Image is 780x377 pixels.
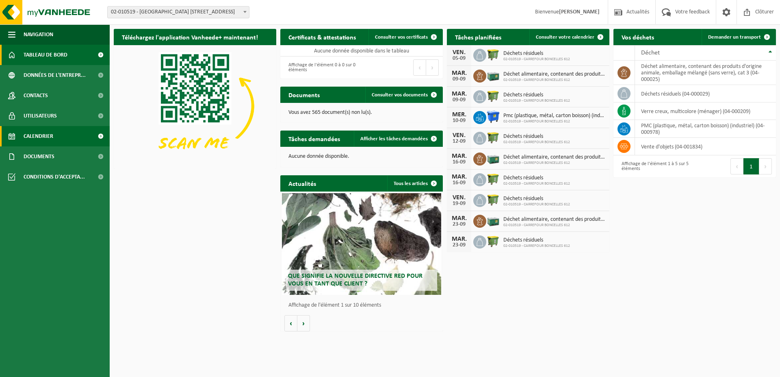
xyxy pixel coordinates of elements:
[451,201,467,207] div: 19-09
[451,56,467,61] div: 05-09
[529,29,609,45] a: Consulter votre calendrier
[617,157,691,175] div: Affichage de l'élément 1 à 5 sur 5 éléments
[354,131,442,147] a: Afficher les tâches demandées
[451,180,467,186] div: 16-09
[24,106,57,126] span: Utilisateurs
[503,244,570,248] span: 02-010519 - CARREFOUR BONCELLES 612
[759,158,772,174] button: Next
[486,172,500,186] img: WB-1100-HPE-GN-51
[114,29,266,45] h2: Téléchargez l'application Vanheede+ maintenant!
[503,98,570,103] span: 02-010519 - CARREFOUR BONCELLES 612
[280,29,364,45] h2: Certificats & attestations
[24,126,53,146] span: Calendrier
[503,50,570,57] span: Déchets résiduels
[280,87,328,102] h2: Documents
[24,65,86,85] span: Données de l'entrepr...
[503,92,570,98] span: Déchets résiduels
[24,24,53,45] span: Navigation
[451,222,467,227] div: 23-09
[743,158,759,174] button: 1
[635,61,776,85] td: déchet alimentaire, contenant des produits d'origine animale, emballage mélangé (sans verre), cat...
[730,158,743,174] button: Previous
[451,174,467,180] div: MAR.
[503,161,605,166] span: 02-010519 - CARREFOUR BONCELLES 612
[451,132,467,139] div: VEN.
[288,110,435,115] p: Vous avez 565 document(s) non lu(s).
[451,159,467,165] div: 16-09
[451,153,467,159] div: MAR.
[503,237,570,244] span: Déchets résiduels
[387,175,442,192] a: Tous les articles
[413,59,426,76] button: Previous
[536,35,594,40] span: Consulter votre calendrier
[107,6,249,18] span: 02-010519 - CARREFOUR BONCELLES 612 - 4100 BONCELLES, ROUTE DU CONDROZ 16
[375,35,428,40] span: Consulter vos certificats
[24,45,67,65] span: Tableau de bord
[24,146,54,167] span: Documents
[447,29,509,45] h2: Tâches planifiées
[451,215,467,222] div: MAR.
[503,71,605,78] span: Déchet alimentaire, contenant des produits d'origine animale, emballage mélangé ...
[503,113,605,119] span: Pmc (plastique, métal, carton boisson) (industriel)
[365,87,442,103] a: Consulter vos documents
[451,194,467,201] div: VEN.
[503,57,570,62] span: 02-010519 - CARREFOUR BONCELLES 612
[635,85,776,102] td: déchets résiduels (04-000029)
[451,70,467,76] div: MAR.
[503,202,570,207] span: 02-010519 - CARREFOUR BONCELLES 612
[486,234,500,248] img: WB-1100-HPE-GN-51
[284,59,357,76] div: Affichage de l'élément 0 à 0 sur 0 éléments
[635,120,776,138] td: PMC (plastique, métal, carton boisson) (industriel) (04-000978)
[503,223,605,228] span: 02-010519 - CARREFOUR BONCELLES 612
[486,193,500,207] img: WB-1100-HPE-GN-51
[288,273,422,287] span: Que signifie la nouvelle directive RED pour vous en tant que client ?
[280,45,443,57] td: Aucune donnée disponible dans le tableau
[24,85,48,106] span: Contacts
[24,167,85,187] span: Conditions d'accepta...
[503,181,570,186] span: 02-010519 - CARREFOUR BONCELLES 612
[503,196,570,202] span: Déchets résiduels
[288,154,435,159] p: Aucune donnée disponible.
[372,92,428,98] span: Consulter vos documents
[284,315,297,331] button: Vorige
[702,29,775,45] a: Demander un transport
[451,236,467,242] div: MAR.
[451,139,467,144] div: 12-09
[451,111,467,118] div: MER.
[486,89,500,103] img: WB-1100-HPE-GN-51
[288,303,439,308] p: Affichage de l'élément 1 sur 10 éléments
[108,7,249,18] span: 02-010519 - CARREFOUR BONCELLES 612 - 4100 BONCELLES, ROUTE DU CONDROZ 16
[503,154,605,161] span: Déchet alimentaire, contenant des produits d'origine animale, emballage mélangé ...
[708,35,761,40] span: Demander un transport
[613,29,662,45] h2: Vos déchets
[368,29,442,45] a: Consulter vos certificats
[503,175,570,181] span: Déchets résiduels
[641,50,660,56] span: Déchet
[486,110,500,124] img: WB-1100-HPE-BE-04
[426,59,439,76] button: Next
[282,193,441,295] a: Que signifie la nouvelle directive RED pour vous en tant que client ?
[486,131,500,144] img: WB-1100-HPE-GN-51
[280,131,348,146] h2: Tâches demandées
[451,91,467,97] div: MAR.
[280,175,324,191] h2: Actualités
[297,315,310,331] button: Volgende
[503,133,570,140] span: Déchets résiduels
[559,9,600,15] strong: [PERSON_NAME]
[635,102,776,120] td: verre creux, multicolore (ménager) (04-000209)
[451,76,467,82] div: 09-09
[503,216,605,223] span: Déchet alimentaire, contenant des produits d'origine animale, emballage mélangé ...
[486,48,500,61] img: WB-1100-HPE-GN-51
[451,97,467,103] div: 09-09
[486,151,500,165] img: PB-LB-0680-HPE-GN-01
[503,140,570,145] span: 02-010519 - CARREFOUR BONCELLES 612
[635,138,776,155] td: vente d'objets (04-001834)
[503,119,605,124] span: 02-010519 - CARREFOUR BONCELLES 612
[486,214,500,227] img: PB-LB-0680-HPE-GN-01
[451,118,467,124] div: 10-09
[486,68,500,82] img: PB-LB-0680-HPE-GN-01
[114,45,276,167] img: Download de VHEPlus App
[360,136,428,142] span: Afficher les tâches demandées
[451,49,467,56] div: VEN.
[503,78,605,83] span: 02-010519 - CARREFOUR BONCELLES 612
